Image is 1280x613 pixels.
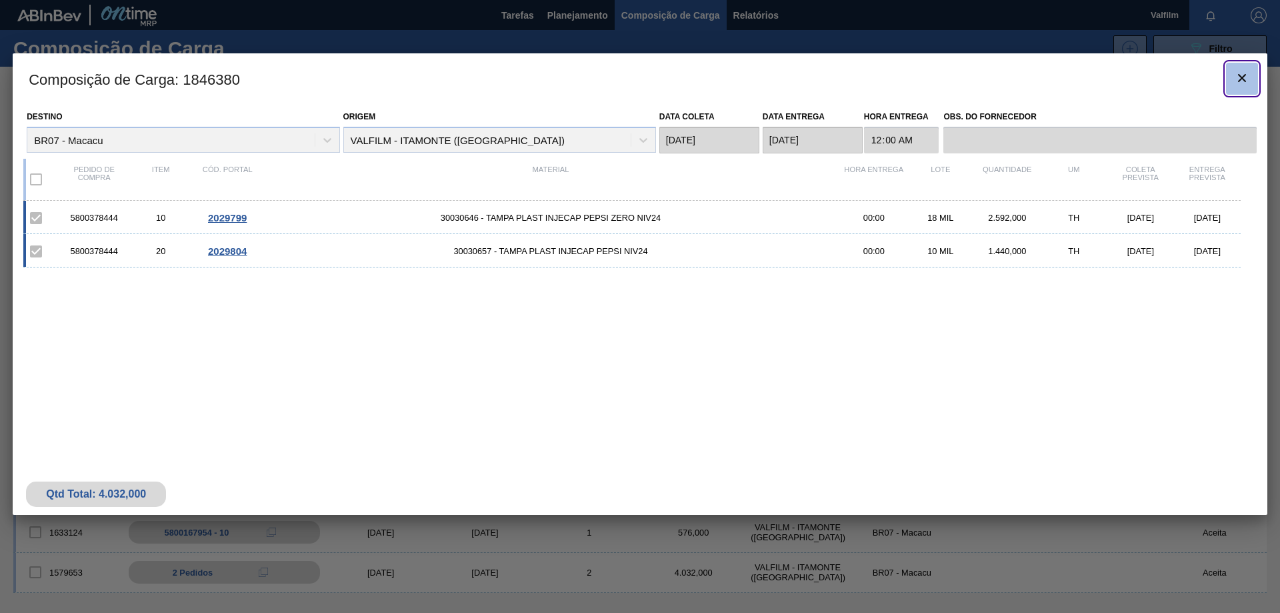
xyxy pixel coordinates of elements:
[1107,213,1174,223] div: [DATE]
[1174,165,1241,193] div: Entrega Prevista
[261,213,841,223] span: 30030646 - TAMPA PLAST INJECAP PEPSI ZERO NIV24
[1174,213,1241,223] div: [DATE]
[659,112,715,121] label: Data coleta
[864,107,939,127] label: Hora Entrega
[127,165,194,193] div: Item
[194,165,261,193] div: Cód. Portal
[61,213,127,223] div: 5800378444
[61,165,127,193] div: Pedido de compra
[27,112,62,121] label: Destino
[907,213,974,223] div: 18 MIL
[36,488,156,500] div: Qtd Total: 4.032,000
[1174,246,1241,256] div: [DATE]
[841,165,907,193] div: Hora Entrega
[1041,246,1107,256] div: TH
[1041,213,1107,223] div: TH
[1107,246,1174,256] div: [DATE]
[208,212,247,223] span: 2029799
[974,246,1041,256] div: 1.440,000
[343,112,376,121] label: Origem
[841,246,907,256] div: 00:00
[659,127,759,153] input: dd/mm/yyyy
[763,127,863,153] input: dd/mm/yyyy
[13,53,1267,104] h3: Composição de Carga : 1846380
[943,107,1256,127] label: Obs. do Fornecedor
[907,246,974,256] div: 10 MIL
[261,165,841,193] div: Material
[1041,165,1107,193] div: UM
[841,213,907,223] div: 00:00
[127,246,194,256] div: 20
[763,112,825,121] label: Data entrega
[127,213,194,223] div: 10
[261,246,841,256] span: 30030657 - TAMPA PLAST INJECAP PEPSI NIV24
[974,165,1041,193] div: Quantidade
[194,212,261,223] div: Ir para o Pedido
[61,246,127,256] div: 5800378444
[1107,165,1174,193] div: Coleta Prevista
[974,213,1041,223] div: 2.592,000
[208,245,247,257] span: 2029804
[907,165,974,193] div: Lote
[194,245,261,257] div: Ir para o Pedido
